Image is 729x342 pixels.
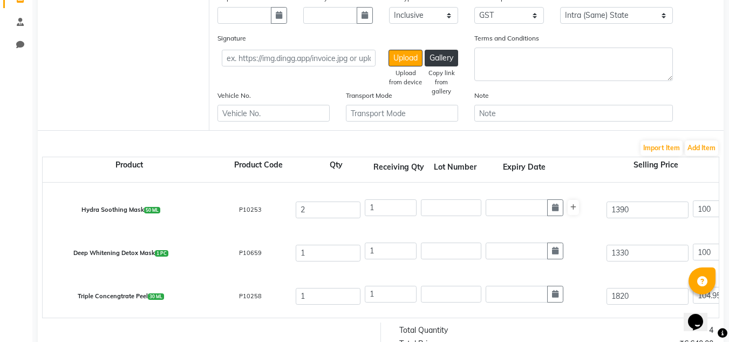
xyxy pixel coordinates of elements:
input: Note [474,105,672,122]
input: Vehicle No. [217,105,330,122]
input: ex. https://img.dingg.app/invoice.jpg or uploaded image name [222,50,376,66]
div: Total Quantity [391,325,556,336]
div: Product Code [215,159,302,182]
div: Lot Number [425,162,485,173]
div: P10258 [207,285,294,307]
label: Signature [217,33,246,43]
input: Transport Mode [346,105,458,122]
div: 4 [556,325,721,336]
div: P10659 [207,242,294,264]
div: Upload from device [389,69,423,87]
label: Terms and Conditions [474,33,539,43]
div: Deep Whitening Detox Mask [35,242,207,264]
div: Copy link from gallery [425,69,458,96]
label: Note [474,91,489,100]
label: Vehicle No. [217,91,251,100]
span: 30 ML [148,293,165,300]
div: Qty [302,159,371,182]
div: Receiving Qty [373,162,425,173]
button: Add Item [685,140,718,156]
div: Hydra Soothing Mask [35,199,207,221]
button: Upload [389,50,423,66]
span: 50 ML [144,207,161,213]
iframe: chat widget [684,299,718,331]
span: 1 PC [155,250,169,257]
span: Selling Price [631,158,680,172]
label: Transport Mode [346,91,392,100]
button: Import Item [641,140,683,156]
div: P10253 [207,199,294,221]
button: Gallery [425,50,458,66]
div: Product [43,159,215,182]
div: Triple Concengtrate Peel [35,285,207,307]
div: Expiry Date [485,162,563,173]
